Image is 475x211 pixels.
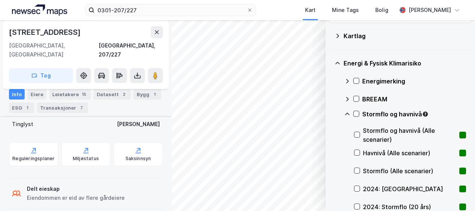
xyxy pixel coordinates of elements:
div: Tooltip anchor [422,111,429,117]
div: BREEAM [362,95,466,104]
div: Mine Tags [332,6,359,15]
div: [GEOGRAPHIC_DATA], 207/227 [99,41,163,59]
div: 1 [24,104,31,111]
div: Info [9,89,25,100]
div: 2024: [GEOGRAPHIC_DATA] [363,184,456,193]
div: Leietakere [49,89,91,100]
div: 7 [78,104,85,111]
div: 15 [80,91,88,98]
div: Energimerking [362,77,466,86]
div: 1 [151,91,158,98]
div: Kart [305,6,316,15]
div: Energi & Fysisk Klimarisiko [344,59,466,68]
input: Søk på adresse, matrikkel, gårdeiere, leietakere eller personer [94,4,246,16]
div: Reguleringsplaner [12,156,55,162]
div: Transaksjoner [37,103,88,113]
div: Stormflo og havnivå [362,110,466,119]
div: Stormflo og havnivå (Alle scenarier) [363,126,456,144]
div: [PERSON_NAME] [117,120,160,129]
div: Eiere [28,89,46,100]
div: Saksinnsyn [125,156,151,162]
button: Tag [9,68,73,83]
div: ESG [9,103,34,113]
div: 2 [120,91,128,98]
div: Tinglyst [12,120,33,129]
div: Stormflo (Alle scenarier) [363,166,456,175]
img: logo.a4113a55bc3d86da70a041830d287a7e.svg [12,4,67,16]
div: Havnivå (Alle scenarier) [363,149,456,158]
div: Datasett [94,89,131,100]
iframe: Chat Widget [438,175,475,211]
div: Kartlag [344,31,466,40]
div: [GEOGRAPHIC_DATA], [GEOGRAPHIC_DATA] [9,41,99,59]
div: [PERSON_NAME] [409,6,451,15]
div: [STREET_ADDRESS] [9,26,82,38]
div: Bolig [375,6,388,15]
div: Eiendommen er eid av flere gårdeiere [27,193,125,202]
div: Delt eieskap [27,184,125,193]
div: Kontrollprogram for chat [438,175,475,211]
div: Bygg [134,89,161,100]
div: Miljøstatus [73,156,99,162]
